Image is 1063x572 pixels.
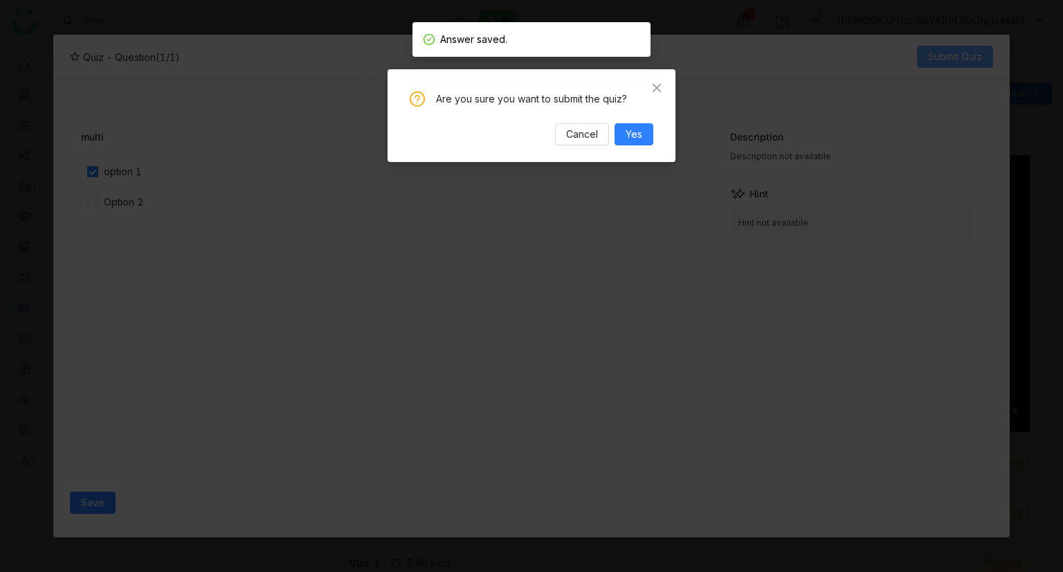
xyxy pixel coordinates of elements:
[440,33,507,45] span: Answer saved.
[566,127,598,142] span: Cancel
[626,127,642,142] span: Yes
[555,123,609,145] button: Cancel
[615,123,653,145] button: Yes
[436,91,653,107] div: Are you sure you want to submit the quiz?
[638,69,675,107] button: Close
